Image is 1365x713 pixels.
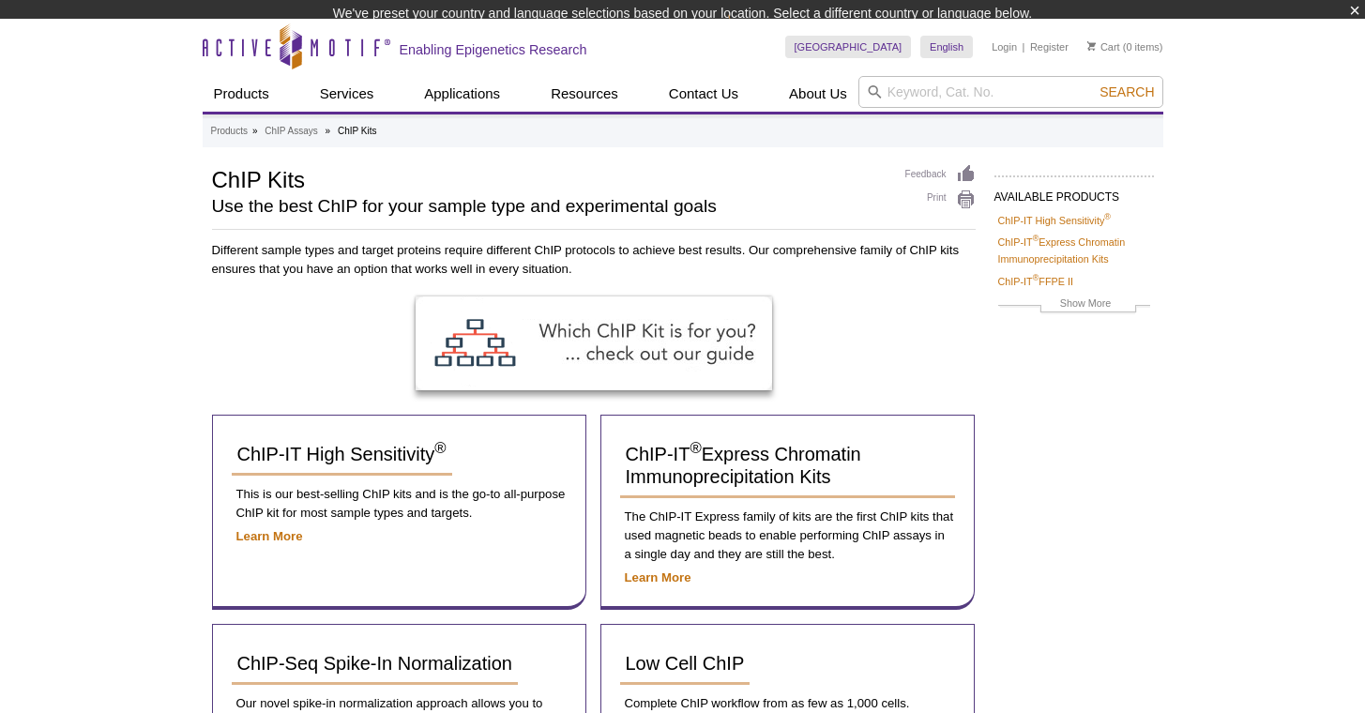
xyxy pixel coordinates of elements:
[620,644,751,685] a: Low Cell ChIP
[539,76,629,112] a: Resources
[236,529,303,543] a: Learn More
[920,36,973,58] a: English
[625,570,691,584] a: Learn More
[994,175,1154,209] h2: AVAILABLE PRODUCTS
[998,212,1111,229] a: ChIP-IT High Sensitivity®
[905,190,976,210] a: Print
[1033,235,1039,244] sup: ®
[992,40,1017,53] a: Login
[203,76,281,112] a: Products
[237,444,447,464] span: ChIP-IT High Sensitivity
[232,485,567,523] p: This is our best-selling ChIP kits and is the go-to all-purpose ChIP kit for most sample types an...
[338,126,377,136] li: ChIP Kits
[211,123,248,140] a: Products
[400,41,587,58] h2: Enabling Epigenetics Research
[905,164,976,185] a: Feedback
[690,440,701,458] sup: ®
[1030,40,1069,53] a: Register
[212,198,887,215] h2: Use the best ChIP for your sample type and experimental goals
[1094,83,1160,100] button: Search
[416,296,772,390] img: ChIP Kit Selection Guide
[626,653,745,674] span: Low Cell ChIP
[232,434,452,476] a: ChIP-IT High Sensitivity®
[1087,40,1120,53] a: Cart
[658,76,750,112] a: Contact Us
[212,241,976,279] p: Different sample types and target proteins require different ChIP protocols to achieve best resul...
[728,14,778,58] img: Change Here
[785,36,912,58] a: [GEOGRAPHIC_DATA]
[998,295,1150,316] a: Show More
[998,273,1073,290] a: ChIP-IT®FFPE II
[620,694,955,713] p: Complete ChIP workflow from as few as 1,000 cells.
[326,126,331,136] li: »
[1087,36,1163,58] li: (0 items)
[620,434,955,498] a: ChIP-IT®Express Chromatin Immunoprecipitation Kits
[998,234,1150,267] a: ChIP-IT®Express Chromatin Immunoprecipitation Kits
[778,76,858,112] a: About Us
[237,653,512,674] span: ChIP-Seq Spike-In Normalization
[434,440,446,458] sup: ®
[1087,41,1096,51] img: Your Cart
[858,76,1163,108] input: Keyword, Cat. No.
[212,164,887,192] h1: ChIP Kits
[626,444,861,487] span: ChIP-IT Express Chromatin Immunoprecipitation Kits
[1033,273,1039,282] sup: ®
[252,126,258,136] li: »
[413,76,511,112] a: Applications
[265,123,318,140] a: ChIP Assays
[232,644,518,685] a: ChIP-Seq Spike-In Normalization
[620,508,955,564] p: The ChIP-IT Express family of kits are the first ChIP kits that used magnetic beads to enable per...
[1100,84,1154,99] span: Search
[1104,212,1111,221] sup: ®
[309,76,386,112] a: Services
[1023,36,1025,58] li: |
